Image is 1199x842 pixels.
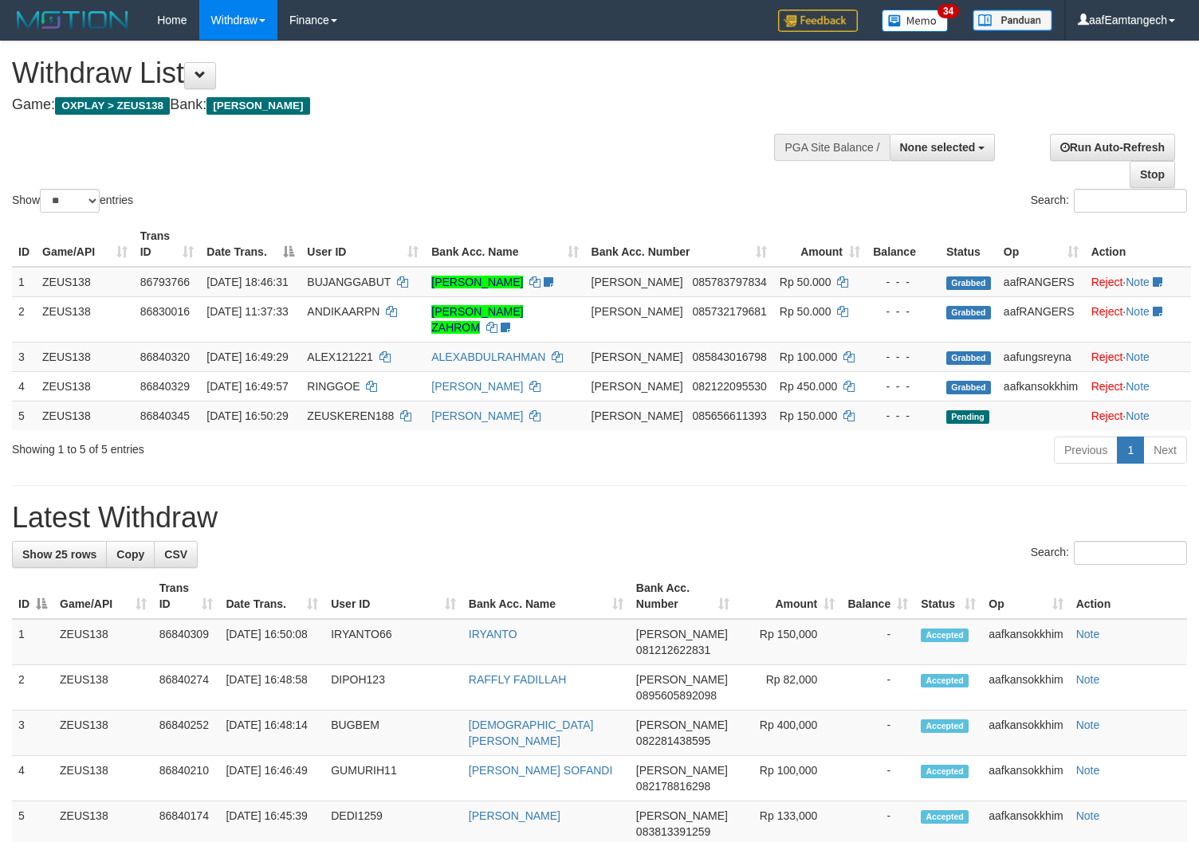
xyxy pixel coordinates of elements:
span: Copy 085783797834 to clipboard [692,276,766,288]
th: Game/API: activate to sort column ascending [53,574,153,619]
span: Grabbed [946,276,991,290]
td: aafkansokkhim [982,619,1069,665]
th: Trans ID: activate to sort column ascending [134,221,201,267]
span: Accepted [921,629,969,642]
td: Rp 82,000 [736,665,842,711]
span: 86840320 [140,351,190,363]
th: Op: activate to sort column ascending [997,221,1085,267]
span: RINGGOE [307,380,360,393]
span: [DATE] 16:50:29 [206,409,288,422]
span: Rp 150.000 [780,409,837,422]
td: 1 [12,619,53,665]
td: Rp 150,000 [736,619,842,665]
a: Reject [1091,380,1123,393]
span: Accepted [921,810,969,824]
span: Pending [946,410,989,424]
span: Copy 081212622831 to clipboard [636,644,710,656]
div: - - - [873,378,934,394]
a: Next [1143,437,1187,464]
span: Copy 083813391259 to clipboard [636,825,710,838]
span: [PERSON_NAME] [636,673,728,686]
a: [PERSON_NAME] [431,276,523,288]
td: ZEUS138 [36,371,134,401]
a: Reject [1091,276,1123,288]
td: - [841,619,914,665]
td: - [841,665,914,711]
th: ID [12,221,36,267]
span: Copy 082178816298 to clipboard [636,780,710,793]
label: Search: [1031,541,1187,565]
td: [DATE] 16:48:14 [219,711,324,756]
td: 86840252 [153,711,220,756]
th: Balance [867,221,940,267]
td: aafRANGERS [997,267,1085,297]
td: · [1085,296,1191,342]
div: - - - [873,274,934,290]
span: [PERSON_NAME] [592,409,683,422]
span: BUJANGGABUT [307,276,391,288]
a: Note [1126,380,1150,393]
td: · [1085,342,1191,371]
h4: Game: Bank: [12,97,784,113]
img: Feedback.jpg [778,10,858,32]
a: ALEXABDULRAHMAN [431,351,545,363]
span: Copy 082122095530 to clipboard [692,380,766,393]
span: Accepted [921,719,969,733]
div: - - - [873,408,934,424]
th: Amount: activate to sort column ascending [773,221,867,267]
span: 86840329 [140,380,190,393]
span: Copy 082281438595 to clipboard [636,734,710,747]
th: Date Trans.: activate to sort column descending [200,221,301,267]
td: aafkansokkhim [982,711,1069,756]
td: ZEUS138 [36,342,134,371]
td: ZEUS138 [53,619,153,665]
td: DIPOH123 [324,665,462,711]
th: Bank Acc. Name: activate to sort column ascending [462,574,630,619]
a: [PERSON_NAME] [431,380,523,393]
span: [PERSON_NAME] [636,628,728,640]
a: RAFFLY FADILLAH [469,673,566,686]
td: 4 [12,371,36,401]
span: [PERSON_NAME] [592,351,683,363]
img: panduan.png [973,10,1052,31]
th: Game/API: activate to sort column ascending [36,221,134,267]
a: Stop [1130,161,1175,188]
span: Accepted [921,765,969,778]
span: [PERSON_NAME] [592,305,683,318]
span: Copy 085843016798 to clipboard [692,351,766,363]
div: Showing 1 to 5 of 5 entries [12,435,488,457]
label: Show entries [12,189,133,213]
td: · [1085,371,1191,401]
th: Bank Acc. Name: activate to sort column ascending [425,221,584,267]
a: Previous [1054,437,1118,464]
span: [DATE] 16:49:57 [206,380,288,393]
a: Note [1076,628,1100,640]
td: · [1085,267,1191,297]
td: 2 [12,296,36,342]
span: [DATE] 11:37:33 [206,305,288,318]
a: Reject [1091,351,1123,363]
a: CSV [154,541,198,568]
span: [PERSON_NAME] [636,719,728,731]
a: [PERSON_NAME] [431,409,523,422]
td: - [841,711,914,756]
a: Note [1126,305,1150,318]
a: Note [1076,809,1100,822]
td: 2 [12,665,53,711]
td: 86840274 [153,665,220,711]
span: ANDIKAARPN [307,305,379,318]
td: ZEUS138 [36,401,134,430]
td: aafkansokkhim [982,665,1069,711]
td: [DATE] 16:50:08 [219,619,324,665]
td: ZEUS138 [53,711,153,756]
a: Note [1076,719,1100,731]
span: Grabbed [946,306,991,319]
td: - [841,756,914,801]
th: Amount: activate to sort column ascending [736,574,842,619]
span: 86830016 [140,305,190,318]
span: ALEX121221 [307,351,373,363]
span: [DATE] 18:46:31 [206,276,288,288]
span: Copy 085656611393 to clipboard [692,409,766,422]
th: User ID: activate to sort column ascending [324,574,462,619]
td: 86840210 [153,756,220,801]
